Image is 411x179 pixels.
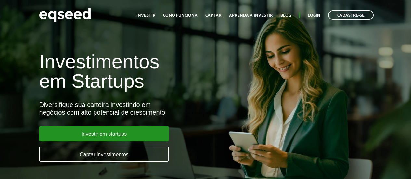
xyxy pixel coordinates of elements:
h1: Investimentos em Startups [39,52,235,91]
img: EqSeed [39,6,91,24]
a: Como funciona [163,13,198,18]
a: Investir [136,13,155,18]
a: Captar [205,13,221,18]
div: Diversifique sua carteira investindo em negócios com alto potencial de crescimento [39,101,235,116]
a: Investir em startups [39,126,169,141]
a: Cadastre-se [328,10,374,20]
a: Blog [280,13,291,18]
a: Login [308,13,320,18]
a: Aprenda a investir [229,13,273,18]
a: Captar investimentos [39,147,169,162]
